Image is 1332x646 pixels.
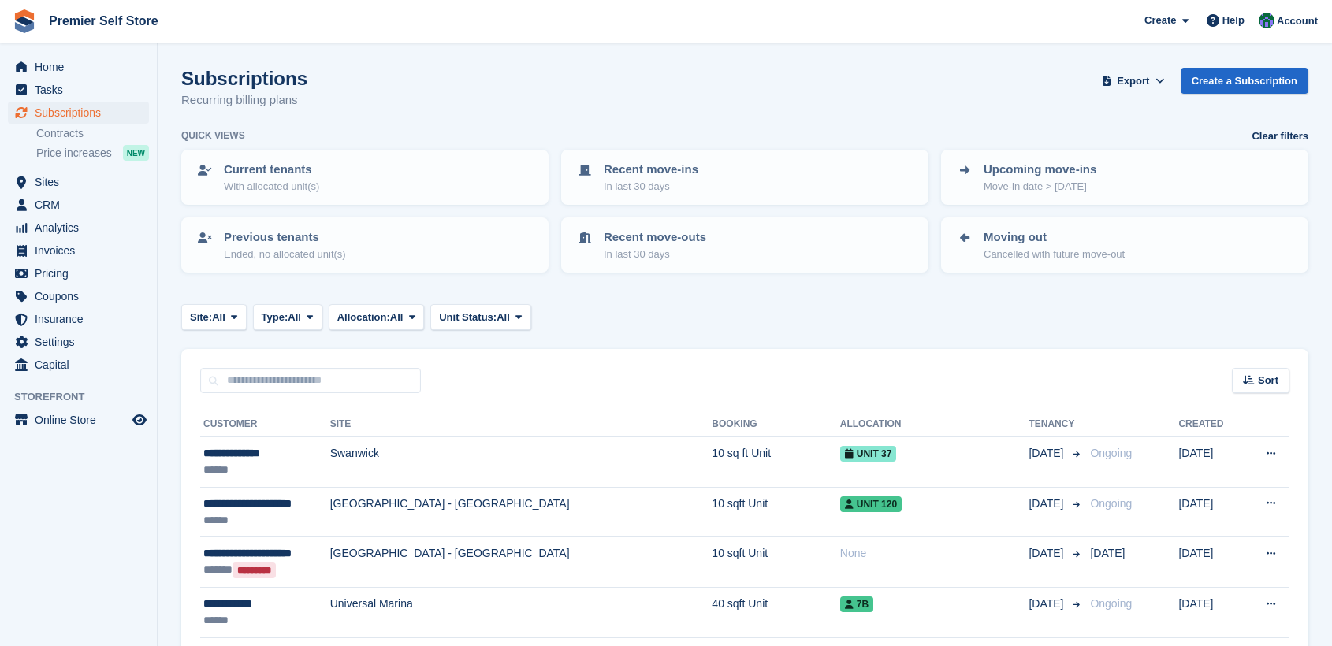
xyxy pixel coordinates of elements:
td: [GEOGRAPHIC_DATA] - [GEOGRAPHIC_DATA] [330,487,713,537]
span: Subscriptions [35,102,129,124]
button: Type: All [253,304,322,330]
a: menu [8,217,149,239]
span: Invoices [35,239,129,262]
th: Site [330,412,713,437]
span: All [497,310,510,325]
p: Moving out [984,228,1125,247]
p: Ended, no allocated unit(s) [224,247,346,262]
th: Allocation [840,412,1029,437]
td: Universal Marina [330,587,713,637]
a: Moving out Cancelled with future move-out [943,219,1307,271]
span: [DATE] [1090,547,1125,559]
span: Ongoing [1090,597,1132,610]
span: Price increases [36,146,112,161]
span: Insurance [35,308,129,330]
p: Recent move-ins [604,161,698,179]
a: Price increases NEW [36,144,149,161]
span: CRM [35,194,129,216]
p: With allocated unit(s) [224,179,319,195]
a: Current tenants With allocated unit(s) [183,151,547,203]
a: Preview store [130,410,149,429]
img: stora-icon-8386f47178a22dfd0bd8f6a31ec36ba5ce8667c1dd55bd0f319d3a0aa187defe.svg [13,9,36,33]
a: menu [8,308,149,330]
span: Export [1117,73,1149,89]
span: Analytics [35,217,129,239]
td: [DATE] [1178,437,1242,488]
a: menu [8,354,149,376]
span: Ongoing [1090,447,1132,459]
p: Recent move-outs [604,228,706,247]
p: Upcoming move-ins [984,161,1096,179]
a: menu [8,79,149,101]
span: All [212,310,225,325]
span: Settings [35,331,129,353]
span: Type: [262,310,288,325]
p: Current tenants [224,161,319,179]
td: 10 sqft Unit [712,537,839,588]
p: Previous tenants [224,228,346,247]
button: Allocation: All [329,304,425,330]
a: menu [8,409,149,431]
td: [DATE] [1178,587,1242,637]
td: 40 sqft Unit [712,587,839,637]
a: menu [8,331,149,353]
button: Export [1099,68,1168,94]
td: [DATE] [1178,487,1242,537]
a: Contracts [36,126,149,141]
th: Created [1178,412,1242,437]
span: Help [1222,13,1245,28]
div: None [840,545,1029,562]
span: [DATE] [1029,496,1066,512]
a: Clear filters [1252,128,1308,144]
span: Account [1277,13,1318,29]
span: Unit Status: [439,310,497,325]
a: menu [8,56,149,78]
span: Online Store [35,409,129,431]
span: Unit 37 [840,446,897,462]
span: Tasks [35,79,129,101]
p: In last 30 days [604,247,706,262]
span: Unit 120 [840,496,902,512]
span: Pricing [35,262,129,284]
p: Cancelled with future move-out [984,247,1125,262]
a: menu [8,239,149,262]
a: Recent move-outs In last 30 days [563,219,927,271]
a: Previous tenants Ended, no allocated unit(s) [183,219,547,271]
a: menu [8,262,149,284]
span: Storefront [14,389,157,405]
span: Home [35,56,129,78]
span: All [288,310,301,325]
button: Site: All [181,304,247,330]
span: Create [1144,13,1176,28]
span: Site: [190,310,212,325]
span: [DATE] [1029,545,1066,562]
h1: Subscriptions [181,68,307,89]
td: Swanwick [330,437,713,488]
td: 10 sqft Unit [712,487,839,537]
td: [DATE] [1178,537,1242,588]
button: Unit Status: All [430,304,530,330]
a: Recent move-ins In last 30 days [563,151,927,203]
a: Create a Subscription [1181,68,1308,94]
span: Allocation: [337,310,390,325]
p: Recurring billing plans [181,91,307,110]
div: NEW [123,145,149,161]
span: Sites [35,171,129,193]
span: All [390,310,404,325]
th: Customer [200,412,330,437]
a: menu [8,102,149,124]
a: Premier Self Store [43,8,165,34]
td: 10 sq ft Unit [712,437,839,488]
a: menu [8,194,149,216]
a: menu [8,171,149,193]
h6: Quick views [181,128,245,143]
a: menu [8,285,149,307]
span: Capital [35,354,129,376]
th: Tenancy [1029,412,1084,437]
span: Coupons [35,285,129,307]
span: Ongoing [1090,497,1132,510]
img: Jo Granger [1259,13,1274,28]
th: Booking [712,412,839,437]
td: [GEOGRAPHIC_DATA] - [GEOGRAPHIC_DATA] [330,537,713,588]
span: Sort [1258,373,1278,388]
